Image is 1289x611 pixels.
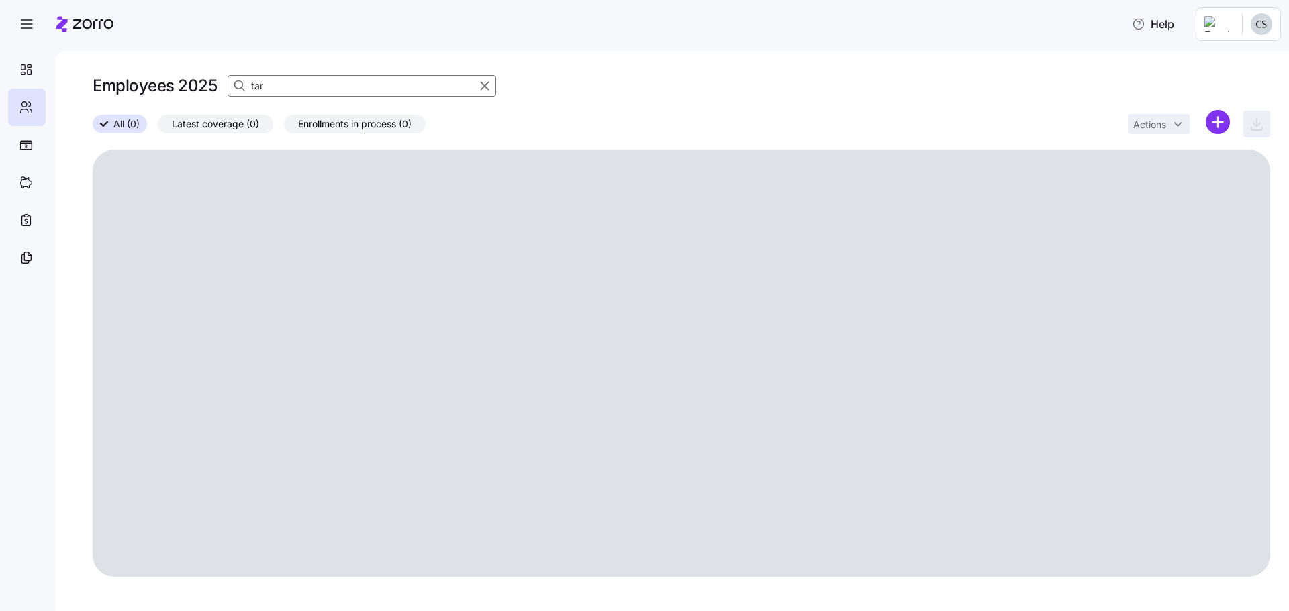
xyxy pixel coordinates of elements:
[113,115,140,133] span: All (0)
[93,75,217,96] h1: Employees 2025
[1121,11,1185,38] button: Help
[1251,13,1272,35] img: 2df6d97b4bcaa7f1b4a2ee07b0c0b24b
[1128,114,1190,134] button: Actions
[1206,110,1230,134] svg: add icon
[1132,16,1174,32] span: Help
[1133,120,1166,129] span: Actions
[228,75,496,97] input: Search employees
[172,115,259,133] span: Latest coverage (0)
[298,115,412,133] span: Enrollments in process (0)
[1204,16,1231,32] img: Employer logo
